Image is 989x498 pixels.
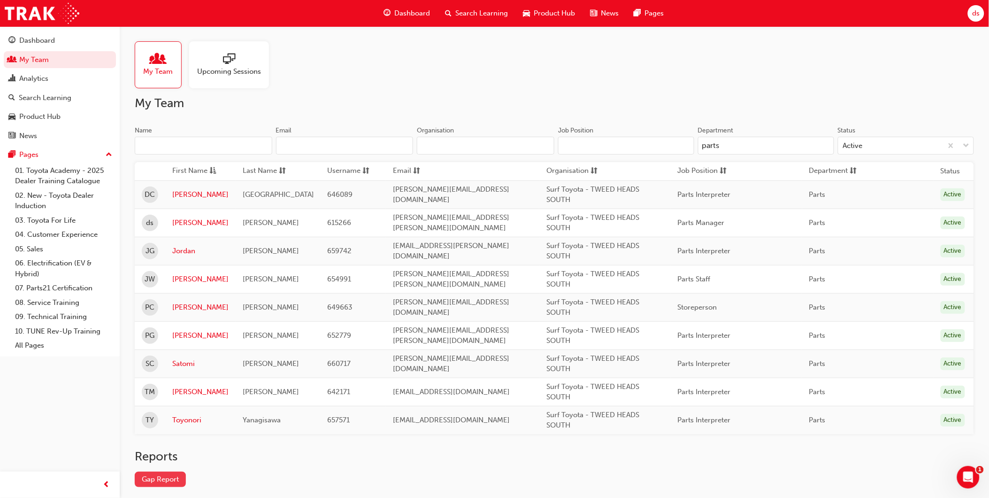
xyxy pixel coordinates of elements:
[19,35,55,46] div: Dashboard
[678,218,725,227] span: Parts Manager
[327,190,353,199] span: 646089
[19,131,37,141] div: News
[4,108,116,125] a: Product Hub
[678,331,731,340] span: Parts Interpreter
[963,140,970,152] span: down-icon
[327,388,350,396] span: 642171
[327,359,351,368] span: 660717
[243,218,299,227] span: [PERSON_NAME]
[146,330,155,341] span: PG
[4,146,116,163] button: Pages
[941,245,965,257] div: Active
[941,301,965,314] div: Active
[413,165,420,177] span: sorting-icon
[546,165,589,177] span: Organisation
[850,165,857,177] span: sorting-icon
[626,4,671,23] a: pages-iconPages
[393,213,509,233] span: [PERSON_NAME][EMAIL_ADDRESS][PERSON_NAME][DOMAIN_NAME]
[809,165,861,177] button: Departmentsorting-icon
[327,331,351,340] span: 652779
[146,218,154,228] span: ds
[678,303,717,311] span: Storeperson
[4,30,116,146] button: DashboardMy TeamAnalyticsSearch LearningProduct HubNews
[393,388,510,396] span: [EMAIL_ADDRESS][DOMAIN_NAME]
[393,298,509,317] span: [PERSON_NAME][EMAIL_ADDRESS][DOMAIN_NAME]
[546,298,639,317] span: Surf Toyota - TWEED HEADS SOUTH
[172,387,229,397] a: [PERSON_NAME]
[546,241,639,261] span: Surf Toyota - TWEED HEADS SOUTH
[11,227,116,242] a: 04. Customer Experience
[362,165,369,177] span: sorting-icon
[4,32,116,49] a: Dashboard
[8,37,15,45] span: guage-icon
[809,331,826,340] span: Parts
[546,270,639,289] span: Surf Toyota - TWEED HEADS SOUTH
[197,66,261,77] span: Upcoming Sessions
[209,165,216,177] span: asc-icon
[546,326,639,345] span: Surf Toyota - TWEED HEADS SOUTH
[590,8,597,19] span: news-icon
[172,246,229,257] a: Jordan
[327,416,350,424] span: 657571
[11,188,116,213] a: 02. New - Toyota Dealer Induction
[809,275,826,283] span: Parts
[4,89,116,107] a: Search Learning
[135,96,974,111] h2: My Team
[276,126,292,135] div: Email
[968,5,984,22] button: ds
[809,190,826,199] span: Parts
[172,189,229,200] a: [PERSON_NAME]
[145,189,155,200] span: DC
[144,66,173,77] span: My Team
[383,8,391,19] span: guage-icon
[4,70,116,87] a: Analytics
[11,281,116,296] a: 07. Parts21 Certification
[243,359,299,368] span: [PERSON_NAME]
[601,8,619,19] span: News
[243,165,294,177] button: Last Namesorting-icon
[145,387,155,397] span: TM
[393,185,509,204] span: [PERSON_NAME][EMAIL_ADDRESS][DOMAIN_NAME]
[11,242,116,257] a: 05. Sales
[941,386,965,398] div: Active
[546,411,639,430] span: Surf Toyota - TWEED HEADS SOUTH
[11,310,116,324] a: 09. Technical Training
[941,188,965,201] div: Active
[8,132,15,140] span: news-icon
[546,185,639,204] span: Surf Toyota - TWEED HEADS SOUTH
[172,415,229,426] a: Toyonori
[678,359,731,368] span: Parts Interpreter
[678,247,731,255] span: Parts Interpreter
[941,329,965,342] div: Active
[809,388,826,396] span: Parts
[172,302,229,313] a: [PERSON_NAME]
[394,8,430,19] span: Dashboard
[546,165,598,177] button: Organisationsorting-icon
[152,53,164,66] span: people-icon
[809,303,826,311] span: Parts
[393,354,509,373] span: [PERSON_NAME][EMAIL_ADDRESS][DOMAIN_NAME]
[11,338,116,353] a: All Pages
[941,358,965,370] div: Active
[843,140,863,151] div: Active
[327,247,352,255] span: 659742
[243,165,277,177] span: Last Name
[135,472,186,487] a: Gap Report
[809,218,826,227] span: Parts
[941,166,960,177] th: Status
[678,165,718,177] span: Job Position
[678,388,731,396] span: Parts Interpreter
[11,163,116,188] a: 01. Toyota Academy - 2025 Dealer Training Catalogue
[393,416,510,424] span: [EMAIL_ADDRESS][DOMAIN_NAME]
[644,8,664,19] span: Pages
[172,274,229,285] a: [PERSON_NAME]
[8,151,15,159] span: pages-icon
[327,303,353,311] span: 649663
[243,190,314,199] span: [GEOGRAPHIC_DATA]
[976,466,984,474] span: 1
[957,466,980,489] iframe: Intercom live chat
[809,359,826,368] span: Parts
[376,4,437,23] a: guage-iconDashboard
[11,324,116,339] a: 10. TUNE Rev-Up Training
[558,126,593,135] div: Job Position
